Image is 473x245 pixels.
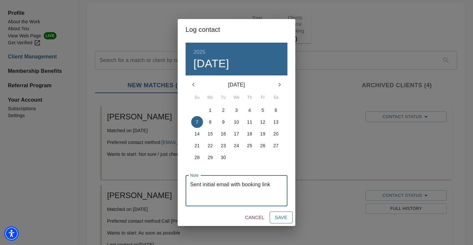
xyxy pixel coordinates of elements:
p: 21 [194,142,200,149]
button: 23 [217,140,229,152]
button: 15 [204,128,216,140]
span: Save [275,214,287,222]
span: Fr [257,94,269,101]
span: We [231,94,242,101]
button: Cancel [242,212,267,224]
button: Save [270,212,293,224]
p: 26 [260,142,265,149]
div: Accessibility Menu [4,226,19,241]
p: 20 [273,131,279,137]
p: [DATE] [201,81,272,89]
p: 13 [273,119,279,125]
button: 6 [270,104,282,116]
p: 18 [247,131,252,137]
p: 8 [209,119,212,125]
button: 30 [217,152,229,163]
span: Tu [217,94,229,101]
button: 28 [191,152,203,163]
button: 22 [204,140,216,152]
button: 18 [244,128,256,140]
span: Cancel [245,214,264,222]
button: 5 [257,104,269,116]
button: 29 [204,152,216,163]
p: 2 [222,107,225,113]
p: 24 [234,142,239,149]
p: 11 [247,119,252,125]
p: 6 [275,107,277,113]
span: Sa [270,94,282,101]
button: 16 [217,128,229,140]
p: 3 [235,107,238,113]
p: 16 [221,131,226,137]
button: 10 [231,116,242,128]
button: 7 [191,116,203,128]
span: Mo [204,94,216,101]
button: 3 [231,104,242,116]
button: 26 [257,140,269,152]
p: 30 [221,154,226,161]
button: 2 [217,104,229,116]
p: 7 [196,119,198,125]
span: Su [191,94,203,101]
p: 12 [260,119,265,125]
p: 10 [234,119,239,125]
p: 17 [234,131,239,137]
p: 22 [208,142,213,149]
h2: Log contact [186,24,287,35]
p: 5 [261,107,264,113]
p: 23 [221,142,226,149]
p: 28 [194,154,200,161]
button: 1 [204,104,216,116]
button: 25 [244,140,256,152]
p: 4 [248,107,251,113]
button: 9 [217,116,229,128]
p: 15 [208,131,213,137]
p: 27 [273,142,279,149]
p: 29 [208,154,213,161]
button: 12 [257,116,269,128]
button: 14 [191,128,203,140]
span: Th [244,94,256,101]
button: 2025 [193,48,205,57]
button: 13 [270,116,282,128]
p: 19 [260,131,265,137]
button: 21 [191,140,203,152]
button: 11 [244,116,256,128]
button: 17 [231,128,242,140]
button: 24 [231,140,242,152]
button: 8 [204,116,216,128]
p: 1 [209,107,212,113]
button: 20 [270,128,282,140]
button: 27 [270,140,282,152]
p: 9 [222,119,225,125]
p: 14 [194,131,200,137]
button: [DATE] [193,57,229,71]
button: 19 [257,128,269,140]
p: 25 [247,142,252,149]
button: 4 [244,104,256,116]
textarea: Sent initial email with booking link [190,181,283,200]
